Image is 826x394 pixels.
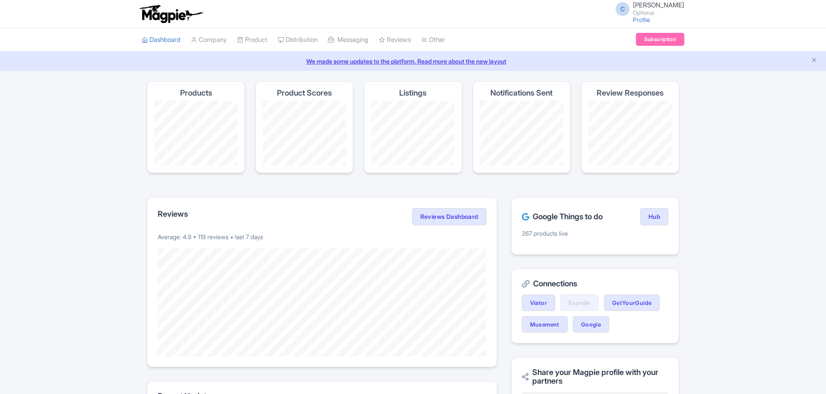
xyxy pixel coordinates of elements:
[522,368,668,385] h2: Share your Magpie profile with your partners
[490,89,553,97] h4: Notifications Sent
[522,229,668,238] p: 267 products live
[412,208,486,225] a: Reviews Dashboard
[573,316,609,333] a: Google
[421,28,445,52] a: Other
[604,295,660,311] a: GetYourGuide
[142,28,181,52] a: Dashboard
[597,89,664,97] h4: Review Responses
[158,232,486,241] p: Average: 4.8 • 119 reviews • last 7 days
[560,295,599,311] a: Expedia
[5,57,821,66] a: We made some updates to the platform. Read more about the new layout
[640,208,668,225] a: Hub
[180,89,212,97] h4: Products
[399,89,426,97] h4: Listings
[278,28,318,52] a: Distribution
[633,1,684,9] span: [PERSON_NAME]
[610,2,684,16] a: C [PERSON_NAME] Ophorus
[616,2,629,16] span: C
[158,210,188,218] h2: Reviews
[633,10,684,16] small: Ophorus
[811,56,817,66] button: Close announcement
[379,28,411,52] a: Reviews
[328,28,369,52] a: Messaging
[237,28,267,52] a: Product
[137,4,204,23] img: logo-ab69f6fb50320c5b225c76a69d11143b.png
[191,28,227,52] a: Company
[522,279,668,288] h2: Connections
[633,16,650,23] a: Profile
[636,33,684,46] a: Subscription
[522,295,555,311] a: Viator
[522,316,568,333] a: Musement
[522,212,603,221] h2: Google Things to do
[277,89,332,97] h4: Product Scores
